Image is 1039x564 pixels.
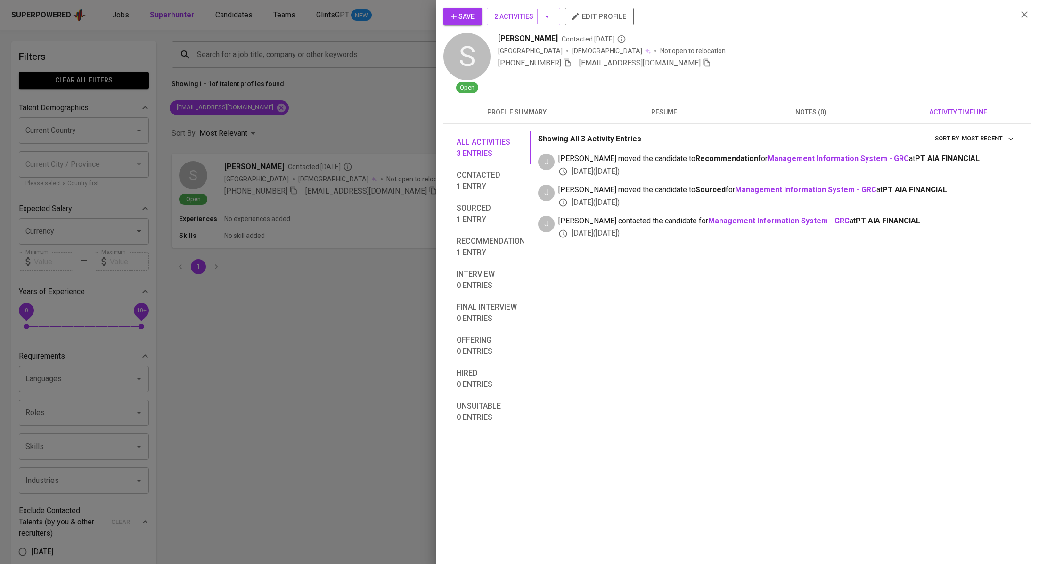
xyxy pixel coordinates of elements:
[695,154,758,163] b: Recommendation
[457,269,525,291] span: Interview 0 entries
[565,12,634,20] a: edit profile
[558,228,1016,239] div: [DATE] ( [DATE] )
[456,83,478,92] span: Open
[443,8,482,25] button: Save
[558,166,1016,177] div: [DATE] ( [DATE] )
[579,58,701,67] span: [EMAIL_ADDRESS][DOMAIN_NAME]
[457,236,525,258] span: Recommendation 1 entry
[538,154,555,170] div: J
[457,170,525,192] span: Contacted 1 entry
[617,34,626,44] svg: By Batam recruiter
[856,216,920,225] span: PT AIA FINANCIAL
[538,216,555,232] div: J
[538,185,555,201] div: J
[487,8,560,25] button: 2 Activities
[457,203,525,225] span: Sourced 1 entry
[962,133,1014,144] span: Most Recent
[959,131,1016,146] button: sort by
[498,33,558,44] span: [PERSON_NAME]
[915,154,980,163] span: PT AIA FINANCIAL
[457,335,525,357] span: Offering 0 entries
[883,185,947,194] span: PT AIA FINANCIAL
[935,135,959,142] span: sort by
[558,185,1016,196] span: [PERSON_NAME] moved the candidate to for at
[457,302,525,324] span: Final interview 0 entries
[451,11,475,23] span: Save
[457,401,525,423] span: Unsuitable 0 entries
[443,33,491,80] div: S
[743,106,879,118] span: notes (0)
[558,216,1016,227] span: [PERSON_NAME] contacted the candidate for at
[538,133,641,145] p: Showing All 3 Activity Entries
[768,154,909,163] a: Management Information System - GRC
[890,106,1026,118] span: activity timeline
[498,58,561,67] span: [PHONE_NUMBER]
[565,8,634,25] button: edit profile
[558,154,1016,164] span: [PERSON_NAME] moved the candidate to for at
[562,34,626,44] span: Contacted [DATE]
[735,185,876,194] a: Management Information System - GRC
[695,185,726,194] b: Sourced
[596,106,732,118] span: resume
[660,46,726,56] p: Not open to relocation
[498,46,563,56] div: [GEOGRAPHIC_DATA]
[572,46,644,56] span: [DEMOGRAPHIC_DATA]
[457,368,525,390] span: Hired 0 entries
[449,106,585,118] span: profile summary
[708,216,850,225] a: Management Information System - GRC
[457,137,525,159] span: All activities 3 entries
[494,11,553,23] span: 2 Activities
[573,10,626,23] span: edit profile
[558,197,1016,208] div: [DATE] ( [DATE] )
